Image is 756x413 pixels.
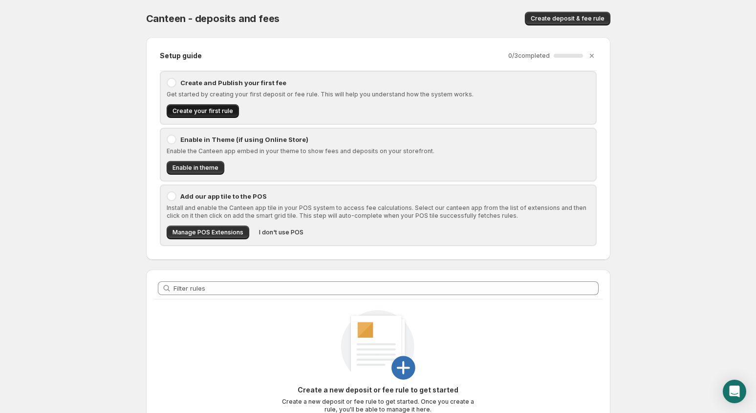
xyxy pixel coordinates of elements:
[167,161,224,175] button: Enable in theme
[146,13,280,24] span: Canteen - deposits and fees
[723,380,746,403] div: Open Intercom Messenger
[531,15,605,23] span: Create deposit & fee rule
[180,135,590,144] p: Enable in Theme (if using Online Store)
[180,191,590,201] p: Add our app tile to the POS
[585,49,599,63] button: Dismiss setup guide
[167,91,590,98] p: Get started by creating your first deposit or fee rule. This will help you understand how the sys...
[180,78,590,88] p: Create and Publish your first fee
[525,12,610,25] button: Create deposit & fee rule
[167,147,590,155] p: Enable the Canteen app embed in your theme to show fees and deposits on your storefront.
[173,281,599,295] input: Filter rules
[259,229,303,236] span: I don't use POS
[167,104,239,118] button: Create your first rule
[173,107,233,115] span: Create your first rule
[167,226,249,239] button: Manage POS Extensions
[167,204,590,220] p: Install and enable the Canteen app tile in your POS system to access fee calculations. Select our...
[160,51,202,61] h2: Setup guide
[173,164,218,172] span: Enable in theme
[281,385,476,395] p: Create a new deposit or fee rule to get started
[173,229,243,236] span: Manage POS Extensions
[508,52,550,60] p: 0 / 3 completed
[253,226,309,239] button: I don't use POS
